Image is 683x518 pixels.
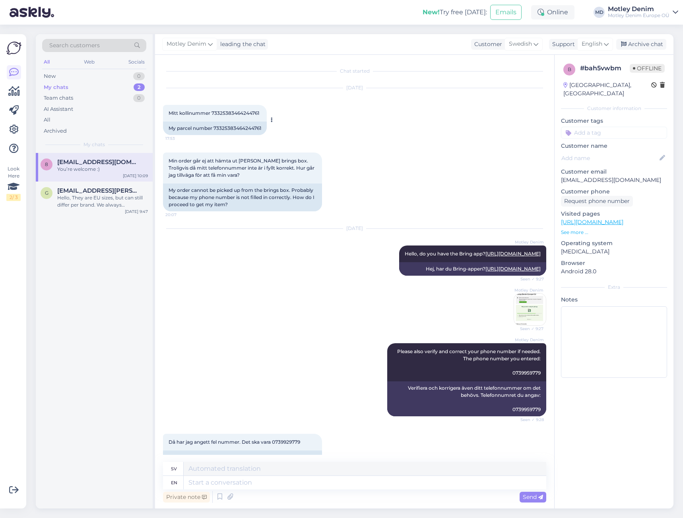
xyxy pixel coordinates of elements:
[561,210,667,218] p: Visited pages
[608,6,678,19] a: Motley DenimMotley Denim Europe OÜ
[608,6,669,12] div: Motley Denim
[471,40,502,48] div: Customer
[83,141,105,148] span: My chats
[514,326,543,332] span: Seen ✓ 9:27
[163,225,546,232] div: [DATE]
[6,194,21,201] div: 2 / 3
[561,154,658,162] input: Add name
[561,142,667,150] p: Customer name
[561,196,633,207] div: Request phone number
[561,284,667,291] div: Extra
[561,117,667,125] p: Customer tags
[594,7,605,18] div: MD
[630,64,665,73] span: Offline
[561,105,667,112] div: Customer information
[514,287,543,293] span: Motley Denim
[57,158,140,166] span: 88maka25@gmail.com
[165,212,195,218] span: 20:07
[127,57,146,67] div: Socials
[44,127,67,135] div: Archived
[217,40,266,48] div: leading the chat
[387,381,546,416] div: Verifiera och korrigera även ditt telefonnummer om det behövs. Telefonnumret du angav: 0739959779
[514,239,544,245] span: Motley Denim
[561,229,667,236] p: See more ...
[514,294,546,325] img: Attachment
[45,190,49,196] span: g
[485,266,541,272] a: [URL][DOMAIN_NAME]
[582,40,602,48] span: English
[561,259,667,267] p: Browser
[169,158,316,178] span: Min order går ej att hämta ut [PERSON_NAME] brings box. Troligvis då mitt telefonnummer inte är i...
[133,94,145,102] div: 0
[44,94,73,102] div: Team chats
[509,40,532,48] span: Swedish
[123,173,148,179] div: [DATE] 10:09
[561,168,667,176] p: Customer email
[44,83,68,91] div: My chats
[163,122,267,135] div: My parcel number 73325383464244761
[169,110,259,116] span: Mitt kollinummer 73325383464244761
[561,296,667,304] p: Notes
[523,493,543,501] span: Send
[399,262,546,276] div: Hej, har du Bring-appen?
[42,57,51,67] div: All
[405,251,541,257] span: Hello, do you have the Bring app?
[133,72,145,80] div: 0
[167,40,206,48] span: Motley Denim
[171,476,177,489] div: en
[608,12,669,19] div: Motley Denim Europe OÜ
[561,127,667,139] input: Add a tag
[423,8,487,17] div: Try free [DATE]:
[163,492,210,503] div: Private note
[57,194,148,209] div: Hello, They are EU sizes, but can still differ per brand. We always recommend checking the size g...
[563,81,651,98] div: [GEOGRAPHIC_DATA], [GEOGRAPHIC_DATA]
[580,64,630,73] div: # bah5vwbm
[6,41,21,56] img: Askly Logo
[423,8,440,16] b: New!
[134,83,145,91] div: 2
[44,116,50,124] div: All
[531,5,574,19] div: Online
[568,66,571,72] span: b
[514,337,544,343] span: Motley Denim
[163,450,322,471] div: Then I have entered the wrong number. It should be 0739929779
[397,348,542,376] span: Please also verify and correct your phone number if needed. The phone number you entered: 0739959779
[163,68,546,75] div: Chat started
[163,84,546,91] div: [DATE]
[561,239,667,247] p: Operating system
[57,166,148,173] div: You’re welcome :)
[490,5,522,20] button: Emails
[45,161,48,167] span: 8
[616,39,666,50] div: Archive chat
[561,187,667,196] p: Customer phone
[561,247,667,256] p: [MEDICAL_DATA]
[6,165,21,201] div: Look Here
[49,41,100,50] span: Search customers
[165,135,195,141] span: 17:53
[561,176,667,184] p: [EMAIL_ADDRESS][DOMAIN_NAME]
[44,105,73,113] div: AI Assistant
[561,267,667,276] p: Android 28.0
[514,276,544,282] span: Seen ✓ 9:27
[125,209,148,215] div: [DATE] 9:47
[163,184,322,211] div: My order cannot be picked up from the brings box. Probably because my phone number is not filled ...
[57,187,140,194] span: goran.hanning@gmail.com
[44,72,56,80] div: New
[171,462,177,475] div: sv
[514,417,544,423] span: Seen ✓ 9:28
[549,40,575,48] div: Support
[561,218,623,226] a: [URL][DOMAIN_NAME]
[485,251,541,257] a: [URL][DOMAIN_NAME]
[82,57,96,67] div: Web
[169,439,300,445] span: Då har jag angett fel nummer. Det ska vara 0739929779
